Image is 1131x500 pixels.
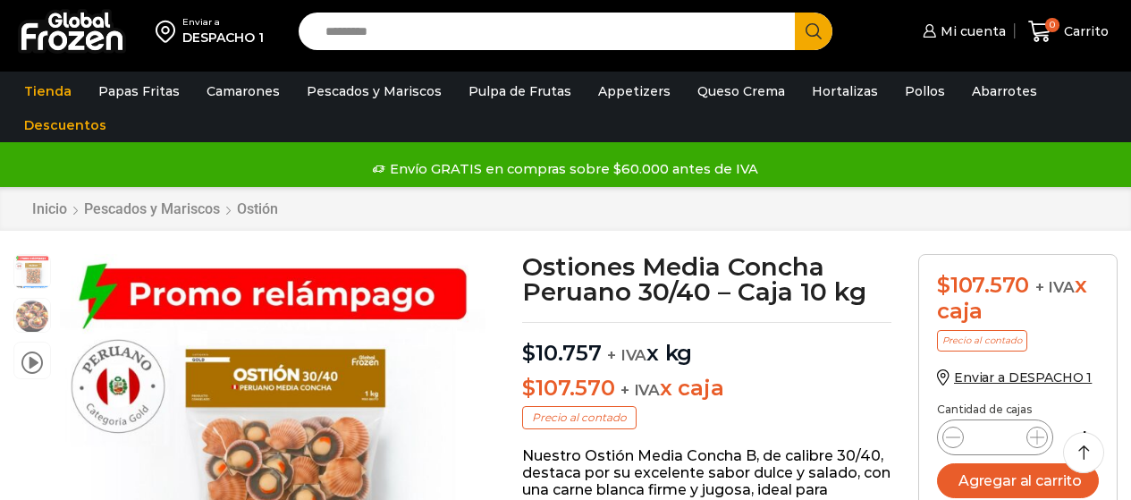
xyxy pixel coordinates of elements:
[1059,22,1109,40] span: Carrito
[15,74,80,108] a: Tienda
[89,74,189,108] a: Papas Fritas
[954,369,1092,386] span: Enviar a DESPACHO 1
[1035,278,1075,296] span: + IVA
[1024,11,1113,53] a: 0 Carrito
[460,74,580,108] a: Pulpa de Frutas
[589,74,679,108] a: Appetizers
[522,340,536,366] span: $
[937,369,1092,386] a: Enviar a DESPACHO 1
[198,74,289,108] a: Camarones
[83,200,221,217] a: Pescados y Mariscos
[522,376,891,402] p: x caja
[795,13,832,50] button: Search button
[522,375,536,401] span: $
[937,330,1027,352] p: Precio al contado
[522,406,637,429] p: Precio al contado
[182,29,264,47] div: DESPACHO 1
[522,254,891,304] h1: Ostiones Media Concha Peruano 30/40 – Caja 10 kg
[156,16,182,47] img: address-field-icon.svg
[937,463,1099,498] button: Agregar al carrito
[182,16,264,29] div: Enviar a
[803,74,887,108] a: Hortalizas
[14,299,50,335] span: ostiones-con-concha
[936,22,1006,40] span: Mi cuenta
[937,272,950,298] span: $
[31,200,279,217] nav: Breadcrumb
[937,273,1099,325] div: x caja
[607,346,646,364] span: + IVA
[1045,18,1059,32] span: 0
[963,74,1046,108] a: Abarrotes
[15,108,115,142] a: Descuentos
[937,403,1099,416] p: Cantidad de cajas
[918,13,1006,49] a: Mi cuenta
[298,74,451,108] a: Pescados y Mariscos
[620,381,660,399] span: + IVA
[522,322,891,367] p: x kg
[522,375,614,401] bdi: 107.570
[236,200,279,217] a: Ostión
[522,340,601,366] bdi: 10.757
[14,255,50,291] span: ostion 3040 relampago
[896,74,954,108] a: Pollos
[688,74,794,108] a: Queso Crema
[978,425,1012,450] input: Product quantity
[31,200,68,217] a: Inicio
[937,272,1029,298] bdi: 107.570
